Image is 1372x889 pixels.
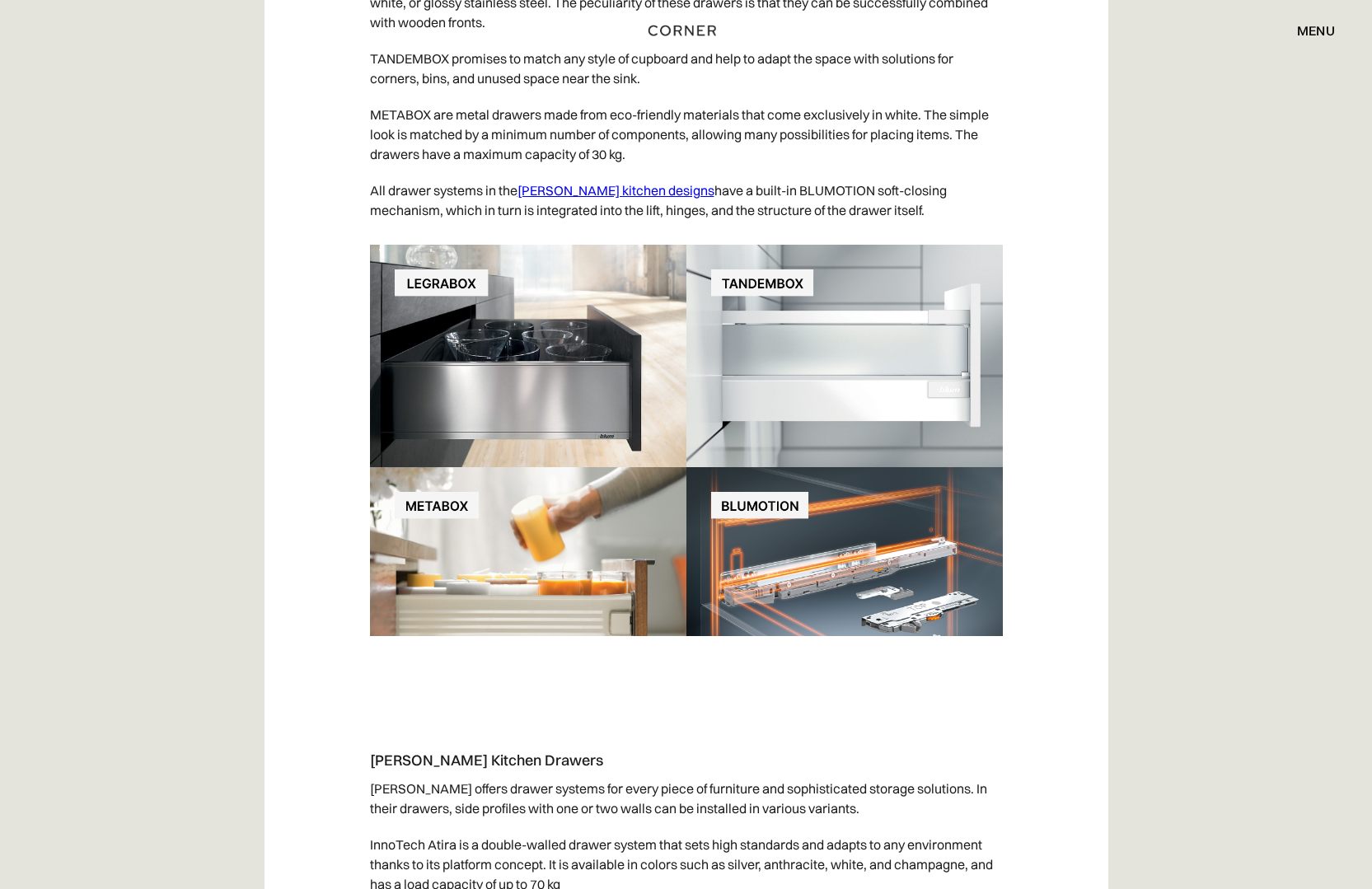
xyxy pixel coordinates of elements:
[517,182,714,199] a: [PERSON_NAME] kitchen designs
[370,40,1003,96] p: TANDEMBOX promises to match any style of cupboard and help to adapt the space with solutions for ...
[370,172,1003,228] p: All drawer systems in the have a built-in BLUMOTION soft-closing mechanism, which in turn is inte...
[370,770,1003,826] p: [PERSON_NAME] offers drawer systems for every piece of furniture and sophisticated storage soluti...
[620,20,753,41] a: home
[370,96,1003,172] p: METABOX are metal drawers made from eco-friendly materials that come exclusively in white. The si...
[370,245,1003,690] img: Different types f drawers by BLUM
[1297,24,1335,37] div: menu
[370,751,1003,770] h4: [PERSON_NAME] Kitchen Drawers
[1281,16,1335,44] div: menu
